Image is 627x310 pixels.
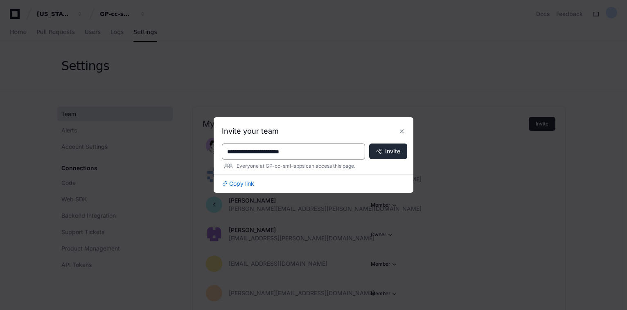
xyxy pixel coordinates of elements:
[222,127,279,135] span: Invite your team
[237,163,355,169] span: Everyone at GP-cc-sml-apps can access this page.
[229,180,254,188] span: Copy link
[222,180,254,188] button: Copy link
[385,147,400,155] span: Invite
[369,144,407,159] button: Invite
